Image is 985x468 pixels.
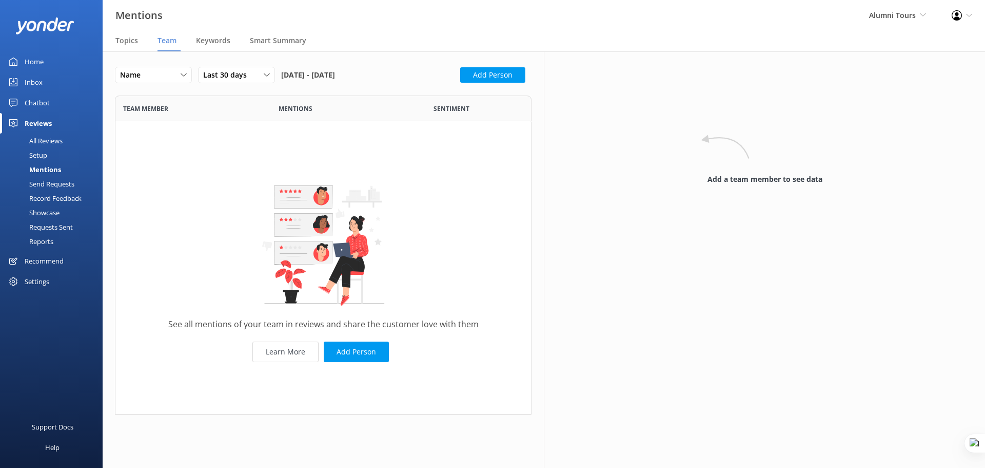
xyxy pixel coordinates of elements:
a: Record Feedback [6,191,103,205]
div: Inbox [25,72,43,92]
div: Mentions [6,162,61,177]
div: Record Feedback [6,191,82,205]
a: Setup [6,148,103,162]
a: All Reviews [6,134,103,148]
div: Recommend [25,251,64,271]
a: Reports [6,234,103,249]
div: Send Requests [6,177,74,191]
a: Send Requests [6,177,103,191]
span: Smart Summary [250,35,306,46]
p: See all mentions of your team in reviews and share the customer love with them [168,317,479,331]
div: Settings [25,271,49,292]
h3: Mentions [115,7,163,24]
button: Add Person [324,342,389,362]
span: Topics [115,35,138,46]
a: Showcase [6,205,103,220]
div: Help [45,437,60,458]
span: [DATE] - [DATE] [281,67,335,83]
img: yonder-white-logo.png [15,17,74,34]
span: Team member [123,104,168,114]
a: Learn More [252,342,319,362]
span: Alumni Tours [869,10,916,20]
span: Name [120,69,147,81]
a: Requests Sent [6,220,103,234]
span: Sentiment [434,104,469,114]
span: Mentions [279,104,312,114]
div: Chatbot [25,92,50,113]
div: grid [115,121,531,414]
div: Home [25,51,44,72]
button: Add Person [460,67,525,83]
div: Reports [6,234,53,249]
div: Reviews [25,113,52,134]
a: Mentions [6,162,103,177]
span: Last 30 days [203,69,253,81]
span: Team [157,35,176,46]
div: Showcase [6,205,60,220]
div: Requests Sent [6,220,73,234]
div: Support Docs [32,417,73,437]
span: Keywords [196,35,230,46]
div: Setup [6,148,47,162]
div: All Reviews [6,134,63,148]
